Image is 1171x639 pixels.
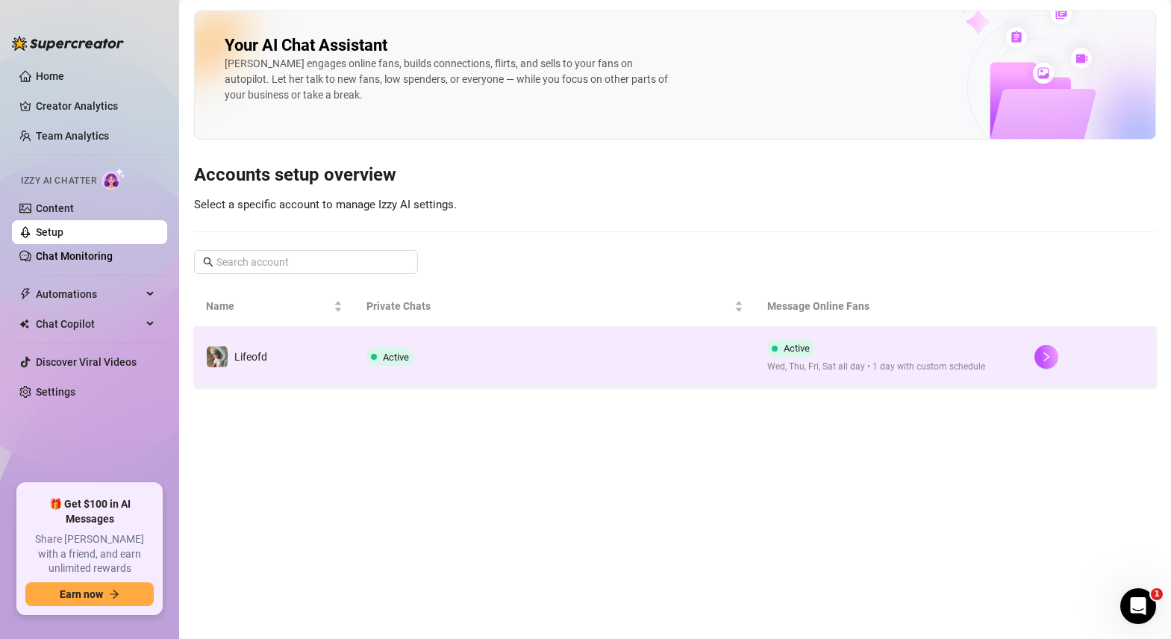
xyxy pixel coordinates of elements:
[206,298,331,314] span: Name
[225,35,387,56] h2: Your AI Chat Assistant
[1120,588,1156,624] iframe: Intercom live chat
[366,298,731,314] span: Private Chats
[784,343,810,354] span: Active
[36,202,74,214] a: Content
[25,532,154,576] span: Share [PERSON_NAME] with a friend, and earn unlimited rewards
[207,346,228,367] img: Lifeofd
[755,286,1022,327] th: Message Online Fans
[102,168,125,190] img: AI Chatter
[36,70,64,82] a: Home
[216,254,397,270] input: Search account
[194,286,355,327] th: Name
[1041,352,1052,362] span: right
[1034,345,1058,369] button: right
[19,288,31,300] span: thunderbolt
[225,56,672,103] div: [PERSON_NAME] engages online fans, builds connections, flirts, and sells to your fans on autopilo...
[36,282,142,306] span: Automations
[12,36,124,51] img: logo-BBDzfeDw.svg
[21,174,96,188] span: Izzy AI Chatter
[36,312,142,336] span: Chat Copilot
[355,286,755,327] th: Private Chats
[60,588,103,600] span: Earn now
[383,352,409,363] span: Active
[1151,588,1163,600] span: 1
[36,386,75,398] a: Settings
[25,582,154,606] button: Earn nowarrow-right
[234,351,267,363] span: Lifeofd
[194,163,1156,187] h3: Accounts setup overview
[36,356,137,368] a: Discover Viral Videos
[36,130,109,142] a: Team Analytics
[767,360,985,374] span: Wed, Thu, Fri, Sat all day • 1 day with custom schedule
[36,94,155,118] a: Creator Analytics
[109,589,119,599] span: arrow-right
[36,226,63,238] a: Setup
[36,250,113,262] a: Chat Monitoring
[203,257,213,267] span: search
[194,198,457,211] span: Select a specific account to manage Izzy AI settings.
[25,497,154,526] span: 🎁 Get $100 in AI Messages
[19,319,29,329] img: Chat Copilot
